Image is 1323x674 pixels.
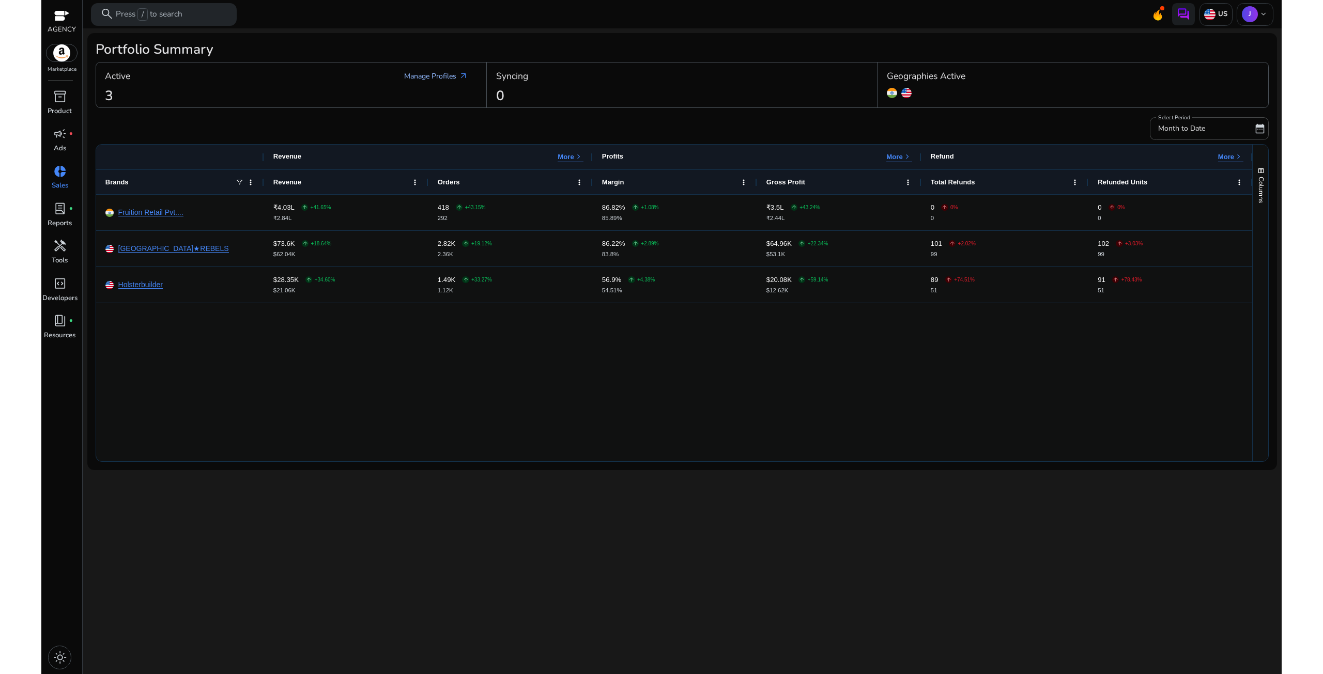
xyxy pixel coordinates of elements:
span: keyboard_arrow_right [903,152,912,162]
span: keyboard_arrow_right [1234,152,1243,162]
span: arrow_upward [791,205,797,210]
a: Manage Profiles [395,66,478,87]
p: 56.9% [602,276,621,283]
p: +1.08% [641,205,658,210]
p: +78.43% [1121,277,1142,283]
p: 0 [1098,215,1125,221]
p: 99 [1098,252,1143,257]
span: arrow_upward [799,277,805,283]
span: book_4 [53,314,67,327]
p: Sales [52,181,68,191]
span: arrow_upward [633,205,638,210]
span: arrow_outward [459,72,468,81]
p: $62.04K [273,252,331,257]
p: 2.36K [438,252,492,257]
span: / [137,8,147,21]
span: arrow_upward [799,241,805,246]
a: [GEOGRAPHIC_DATA]★REBELS [118,245,229,253]
a: Holsterbuilder [118,281,163,289]
p: +2.02% [958,241,976,246]
span: arrow_upward [633,241,638,246]
img: us.svg [105,281,114,289]
p: Resources [44,331,75,341]
p: 85.89% [602,215,659,221]
p: 54.51% [602,288,655,293]
p: 91 [1098,276,1105,283]
a: donut_smallSales [41,162,78,199]
img: in.svg [887,88,897,98]
p: ₹2.84L [273,215,331,221]
span: arrow_upward [942,205,947,210]
span: arrow_upward [302,205,307,210]
span: arrow_upward [1113,277,1118,283]
p: +33.27% [471,277,492,283]
p: ₹3.5L [766,204,784,211]
span: campaign [53,127,67,140]
p: 0 [1098,204,1101,211]
span: fiber_manual_record [69,132,73,136]
span: Columns [1256,177,1266,203]
span: arrow_upward [306,277,312,283]
p: 89 [931,276,939,283]
span: arrow_upward [949,241,955,246]
p: +3.03% [1125,241,1143,246]
p: 0 [931,204,934,211]
div: Revenue [273,152,301,162]
p: More [1218,152,1235,162]
p: 86.82% [602,204,625,211]
img: us.svg [105,245,114,253]
p: ₹4.03L [273,204,295,211]
a: campaignfiber_manual_recordAds [41,125,78,162]
div: Refund [931,152,954,162]
p: $21.06K [273,288,335,293]
p: 51 [931,288,975,293]
img: in.svg [105,209,114,217]
a: lab_profilefiber_manual_recordReports [41,200,78,237]
p: More [886,152,903,162]
span: donut_small [53,165,67,178]
div: Profits [602,152,623,162]
span: arrow_upward [946,277,951,283]
span: keyboard_arrow_right [574,152,583,162]
span: arrow_upward [456,205,462,210]
h4: Geographies Active [887,71,965,82]
span: arrow_upward [628,277,634,283]
img: us.svg [901,88,912,98]
p: 51 [1098,288,1142,293]
p: Developers [42,293,78,304]
p: 99 [931,252,976,257]
p: 418 [438,204,449,211]
p: J [1242,6,1258,22]
span: light_mode [53,651,67,664]
p: More [558,152,574,162]
p: 2.82K [438,240,455,247]
p: 101 [931,240,942,247]
p: $73.6K [273,240,295,247]
p: +2.89% [641,241,658,246]
p: 292 [438,215,486,221]
h2: Portfolio Summary [96,41,1269,58]
p: Product [48,106,72,117]
span: Gross Profit [766,178,805,186]
p: Press to search [116,8,182,21]
p: +41.65% [311,205,331,210]
p: +22.34% [808,241,828,246]
span: keyboard_arrow_down [1259,10,1268,19]
span: arrow_upward [1117,241,1122,246]
span: lab_profile [53,202,67,215]
p: $53.1K [766,252,828,257]
span: Margin [602,178,624,186]
p: 86.22% [602,240,625,247]
p: $64.96K [766,240,792,247]
p: +4.38% [637,277,655,283]
p: AGENCY [48,25,76,35]
span: arrow_upward [463,277,469,283]
p: Marketplace [48,66,76,73]
p: 1.12K [438,288,492,293]
img: us.svg [1204,9,1216,20]
span: Brands [105,178,129,186]
span: handyman [53,239,67,253]
span: date_range [1254,123,1266,134]
h4: Syncing [496,71,528,82]
h4: Active [105,71,130,82]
